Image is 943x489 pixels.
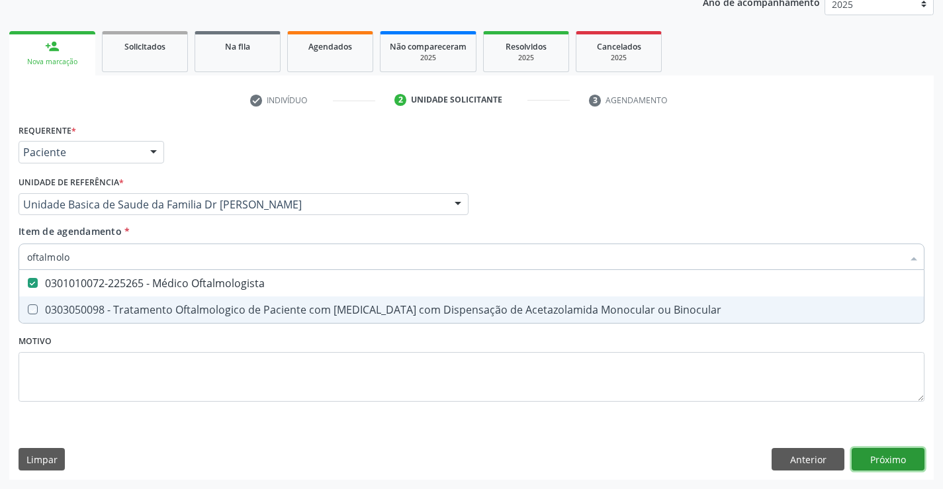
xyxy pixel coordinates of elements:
div: 0303050098 - Tratamento Oftalmologico de Paciente com [MEDICAL_DATA] com Dispensação de Acetazola... [27,304,916,315]
span: Item de agendamento [19,225,122,238]
span: Agendados [308,41,352,52]
span: Não compareceram [390,41,467,52]
span: Solicitados [124,41,165,52]
span: Cancelados [597,41,641,52]
button: Anterior [772,448,844,470]
label: Requerente [19,120,76,141]
div: person_add [45,39,60,54]
span: Paciente [23,146,137,159]
input: Buscar por procedimentos [27,244,903,270]
span: Na fila [225,41,250,52]
span: Resolvidos [506,41,547,52]
div: Nova marcação [19,57,86,67]
div: 2025 [390,53,467,63]
div: 2 [394,94,406,106]
button: Próximo [852,448,924,470]
div: 2025 [586,53,652,63]
div: 2025 [493,53,559,63]
div: 0301010072-225265 - Médico Oftalmologista [27,278,916,289]
span: Unidade Basica de Saude da Familia Dr [PERSON_NAME] [23,198,441,211]
label: Motivo [19,332,52,352]
div: Unidade solicitante [411,94,502,106]
label: Unidade de referência [19,173,124,193]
